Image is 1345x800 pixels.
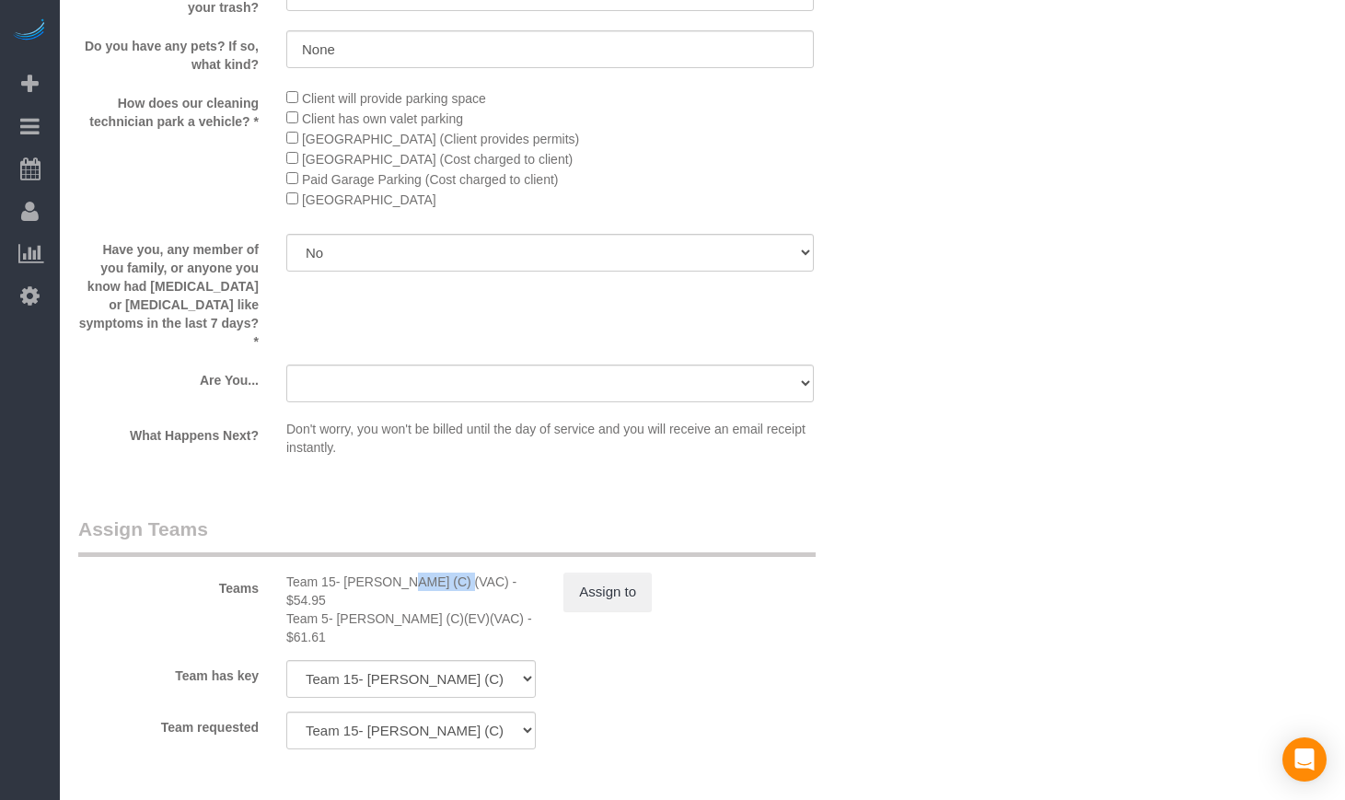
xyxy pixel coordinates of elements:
[286,609,536,646] div: 3.33 hours x $18.50/hour
[64,365,272,389] label: Are You...
[563,573,652,611] button: Assign to
[64,573,272,597] label: Teams
[64,87,272,131] label: How does our cleaning technician park a vehicle? *
[286,573,536,609] div: 3.33 hours x $16.50/hour
[64,712,272,736] label: Team requested
[302,192,436,207] span: [GEOGRAPHIC_DATA]
[302,91,486,106] span: Client will provide parking space
[286,30,814,68] input: Do you have any pets? If so, what kind?
[11,18,48,44] img: Automaid Logo
[286,420,814,457] p: Don't worry, you won't be billed until the day of service and you will receive an email receipt i...
[64,660,272,685] label: Team has key
[78,516,816,557] legend: Assign Teams
[64,234,272,351] label: Have you, any member of you family, or anyone you know had [MEDICAL_DATA] or [MEDICAL_DATA] like ...
[1282,737,1327,782] div: Open Intercom Messenger
[302,152,573,167] span: [GEOGRAPHIC_DATA] (Cost charged to client)
[64,420,272,445] label: What Happens Next?
[302,172,559,187] span: Paid Garage Parking (Cost charged to client)
[302,111,463,126] span: Client has own valet parking
[302,132,579,146] span: [GEOGRAPHIC_DATA] (Client provides permits)
[64,30,272,74] label: Do you have any pets? If so, what kind?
